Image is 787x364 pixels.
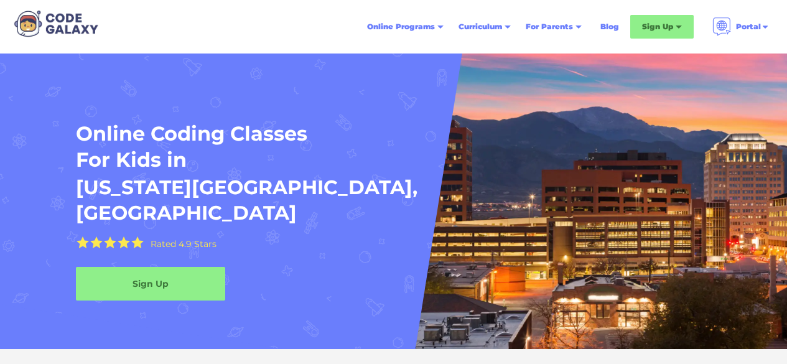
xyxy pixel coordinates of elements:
[451,16,518,38] div: Curriculum
[642,21,673,33] div: Sign Up
[367,21,435,33] div: Online Programs
[705,12,777,41] div: Portal
[360,16,451,38] div: Online Programs
[77,236,89,248] img: Yellow Star - the Code Galaxy
[76,121,613,172] h1: Online Coding Classes For Kids in
[76,278,225,290] div: Sign Up
[118,236,130,248] img: Yellow Star - the Code Galaxy
[76,267,225,301] a: Sign Up
[593,16,626,38] a: Blog
[459,21,502,33] div: Curriculum
[526,21,573,33] div: For Parents
[518,16,589,38] div: For Parents
[736,21,761,33] div: Portal
[104,236,116,248] img: Yellow Star - the Code Galaxy
[151,240,217,248] div: Rated 4.9 Stars
[76,175,574,226] h1: [US_STATE][GEOGRAPHIC_DATA], [GEOGRAPHIC_DATA]
[131,236,144,248] img: Yellow Star - the Code Galaxy
[630,15,694,39] div: Sign Up
[90,236,103,248] img: Yellow Star - the Code Galaxy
